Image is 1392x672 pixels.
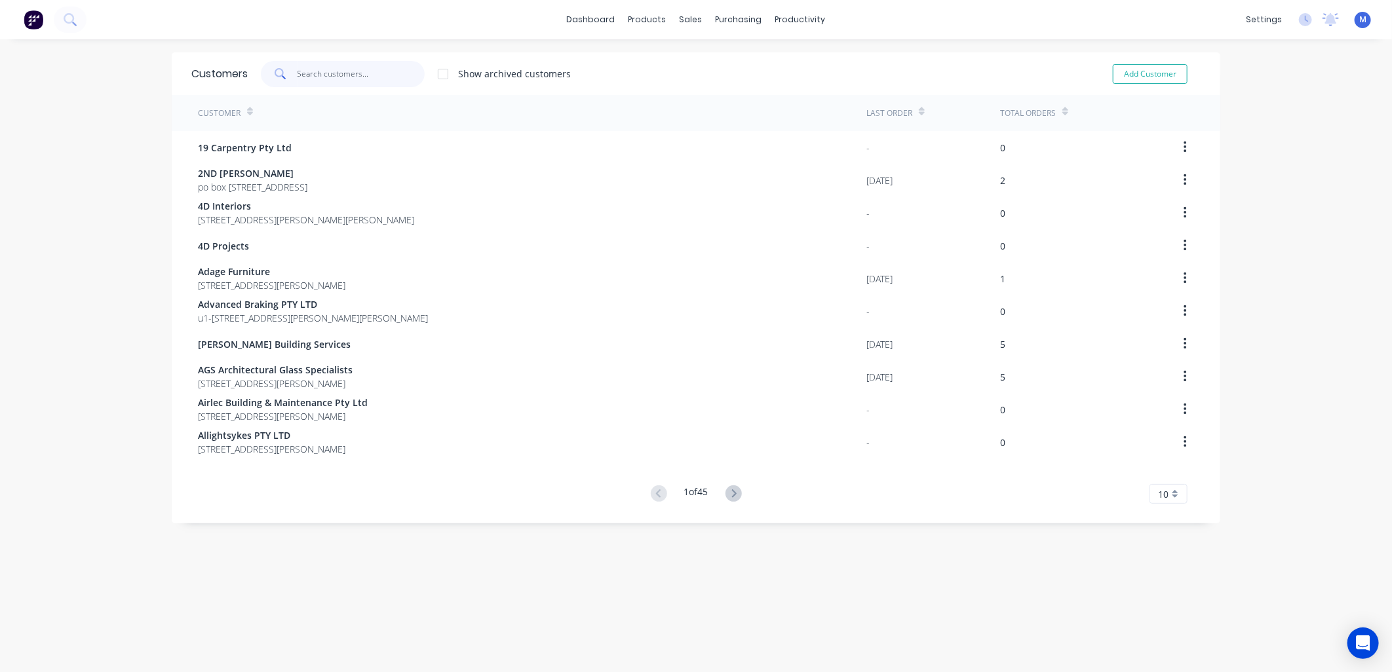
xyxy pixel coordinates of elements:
[866,174,893,187] div: [DATE]
[1347,627,1379,659] div: Open Intercom Messenger
[198,199,414,213] span: 4D Interiors
[198,297,428,311] span: Advanced Braking PTY LTD
[866,370,893,384] div: [DATE]
[560,10,622,29] a: dashboard
[198,396,368,409] span: Airlec Building & Maintenance Pty Ltd
[1000,403,1005,417] div: 0
[866,141,870,155] div: -
[866,239,870,253] div: -
[298,61,425,87] input: Search customers...
[198,180,307,194] span: po box [STREET_ADDRESS]
[198,107,241,119] div: Customer
[866,272,893,286] div: [DATE]
[1239,10,1288,29] div: settings
[1000,272,1005,286] div: 1
[1000,141,1005,155] div: 0
[1000,370,1005,384] div: 5
[1000,436,1005,449] div: 0
[866,403,870,417] div: -
[458,67,571,81] div: Show archived customers
[1000,337,1005,351] div: 5
[198,377,353,390] span: [STREET_ADDRESS][PERSON_NAME]
[198,442,345,456] span: [STREET_ADDRESS][PERSON_NAME]
[1000,206,1005,220] div: 0
[198,337,351,351] span: [PERSON_NAME] Building Services
[684,485,708,504] div: 1 of 45
[198,311,428,325] span: u1-[STREET_ADDRESS][PERSON_NAME][PERSON_NAME]
[1359,14,1366,26] span: M
[1000,174,1005,187] div: 2
[866,305,870,318] div: -
[866,107,912,119] div: Last Order
[198,363,353,377] span: AGS Architectural Glass Specialists
[622,10,673,29] div: products
[198,428,345,442] span: Allightsykes PTY LTD
[198,265,345,278] span: Adage Furniture
[1158,487,1169,501] span: 10
[198,409,368,423] span: [STREET_ADDRESS][PERSON_NAME]
[1000,239,1005,253] div: 0
[709,10,769,29] div: purchasing
[769,10,832,29] div: productivity
[866,206,870,220] div: -
[866,337,893,351] div: [DATE]
[198,239,249,253] span: 4D Projects
[198,213,414,227] span: [STREET_ADDRESS][PERSON_NAME][PERSON_NAME]
[1000,305,1005,318] div: 0
[198,278,345,292] span: [STREET_ADDRESS][PERSON_NAME]
[24,10,43,29] img: Factory
[1000,107,1056,119] div: Total Orders
[198,141,292,155] span: 19 Carpentry Pty Ltd
[673,10,709,29] div: sales
[1113,64,1188,84] button: Add Customer
[198,166,307,180] span: 2ND [PERSON_NAME]
[866,436,870,449] div: -
[191,66,248,82] div: Customers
